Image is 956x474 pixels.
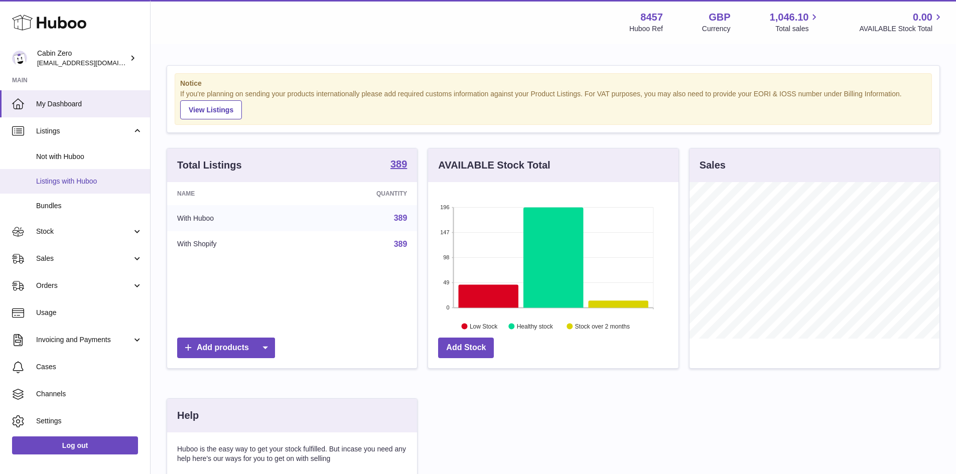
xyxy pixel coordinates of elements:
span: Bundles [36,201,143,211]
p: Huboo is the easy way to get your stock fulfilled. But incase you need any help here's our ways f... [177,444,407,463]
text: 98 [444,254,450,260]
text: 196 [440,204,449,210]
th: Name [167,182,302,205]
span: 1,046.10 [770,11,809,24]
span: 0.00 [913,11,932,24]
h3: Help [177,409,199,422]
span: Not with Huboo [36,152,143,162]
text: 49 [444,279,450,285]
text: Stock over 2 months [575,323,630,330]
span: Stock [36,227,132,236]
div: Cabin Zero [37,49,127,68]
strong: 8457 [640,11,663,24]
a: Add Stock [438,338,494,358]
span: [EMAIL_ADDRESS][DOMAIN_NAME] [37,59,148,67]
div: Currency [702,24,731,34]
span: Listings [36,126,132,136]
a: Log out [12,436,138,454]
span: AVAILABLE Stock Total [859,24,944,34]
h3: Total Listings [177,159,242,172]
span: Cases [36,362,143,372]
span: Invoicing and Payments [36,335,132,345]
span: Total sales [775,24,820,34]
span: Sales [36,254,132,263]
a: 389 [394,214,407,222]
td: With Huboo [167,205,302,231]
a: 0.00 AVAILABLE Stock Total [859,11,944,34]
span: Channels [36,389,143,399]
text: Low Stock [470,323,498,330]
img: internalAdmin-8457@internal.huboo.com [12,51,27,66]
span: Orders [36,281,132,290]
td: With Shopify [167,231,302,257]
strong: GBP [709,11,730,24]
h3: AVAILABLE Stock Total [438,159,550,172]
span: Listings with Huboo [36,177,143,186]
h3: Sales [700,159,726,172]
a: 389 [394,240,407,248]
a: 1,046.10 Total sales [770,11,821,34]
text: Healthy stock [517,323,554,330]
span: My Dashboard [36,99,143,109]
a: View Listings [180,100,242,119]
div: If you're planning on sending your products internationally please add required customs informati... [180,89,926,119]
text: 0 [447,304,450,310]
span: Usage [36,308,143,318]
strong: 389 [390,159,407,169]
th: Quantity [302,182,418,205]
div: Huboo Ref [629,24,663,34]
a: Add products [177,338,275,358]
strong: Notice [180,79,926,88]
text: 147 [440,229,449,235]
span: Settings [36,416,143,426]
a: 389 [390,159,407,171]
